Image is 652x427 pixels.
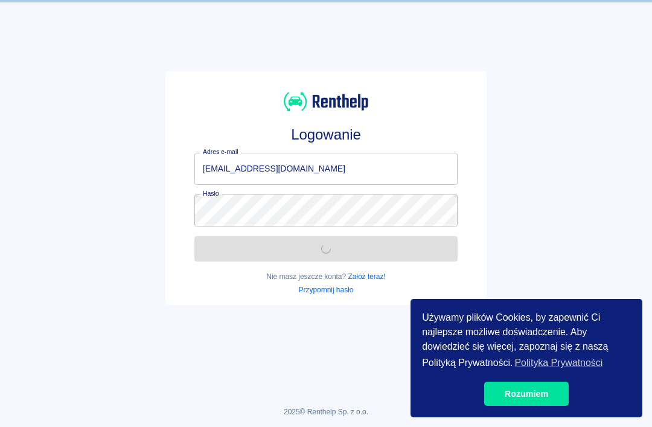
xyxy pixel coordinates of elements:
img: Renthelp logo [284,91,368,113]
p: Nie masz jeszcze konta? [194,271,458,282]
a: dismiss cookie message [484,382,569,406]
label: Adres e-mail [203,147,238,156]
span: Używamy plików Cookies, by zapewnić Ci najlepsze możliwe doświadczenie. Aby dowiedzieć się więcej... [422,310,631,372]
label: Hasło [203,189,219,198]
a: Załóż teraz! [348,272,385,281]
div: cookieconsent [411,299,642,417]
a: Przypomnij hasło [299,286,354,294]
h3: Logowanie [194,126,458,143]
a: learn more about cookies [513,354,604,372]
